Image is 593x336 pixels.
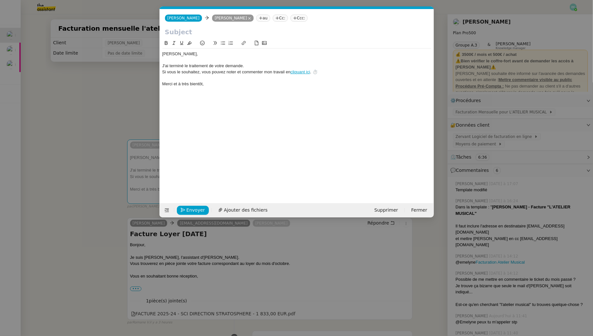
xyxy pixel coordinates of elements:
[291,69,310,74] a: cliquant ici
[168,16,200,20] span: [PERSON_NAME]
[214,206,271,215] button: Ajouter des fichiers
[407,206,431,215] button: Fermer
[273,15,288,22] nz-tag: Cc:
[177,206,209,215] button: Envoyer
[162,69,431,75] div: Si vous le souhaitez, vous pouvez noter et commenter mon travail en . ⏱️
[187,206,205,214] span: Envoyer
[411,206,427,214] span: Fermer
[371,206,402,215] button: Supprimer
[162,81,431,87] div: Merci et à très bientôt,
[165,27,429,37] input: Subject
[212,15,254,22] nz-tag: [PERSON_NAME]
[224,206,268,214] span: Ajouter des fichiers
[291,15,308,22] nz-tag: Ccc:
[256,15,270,22] nz-tag: au
[162,51,431,57] div: [PERSON_NAME]﻿,
[374,206,398,214] span: Supprimer
[162,63,431,69] div: J'ai terminé le traitement de votre demande.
